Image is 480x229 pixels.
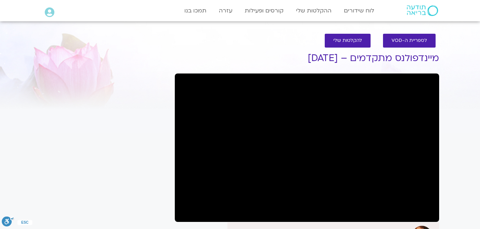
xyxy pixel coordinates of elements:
a: להקלטות שלי [325,34,371,48]
span: לספריית ה-VOD [392,38,427,43]
a: ההקלטות שלי [292,4,335,17]
h1: מיינדפולנס מתקדמים – [DATE] [175,53,439,64]
a: לוח שידורים [340,4,378,17]
a: לספריית ה-VOD [383,34,436,48]
a: עזרה [215,4,236,17]
span: להקלטות שלי [333,38,362,43]
img: תודעה בריאה [407,5,438,16]
a: קורסים ופעילות [241,4,287,17]
a: תמכו בנו [181,4,210,17]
